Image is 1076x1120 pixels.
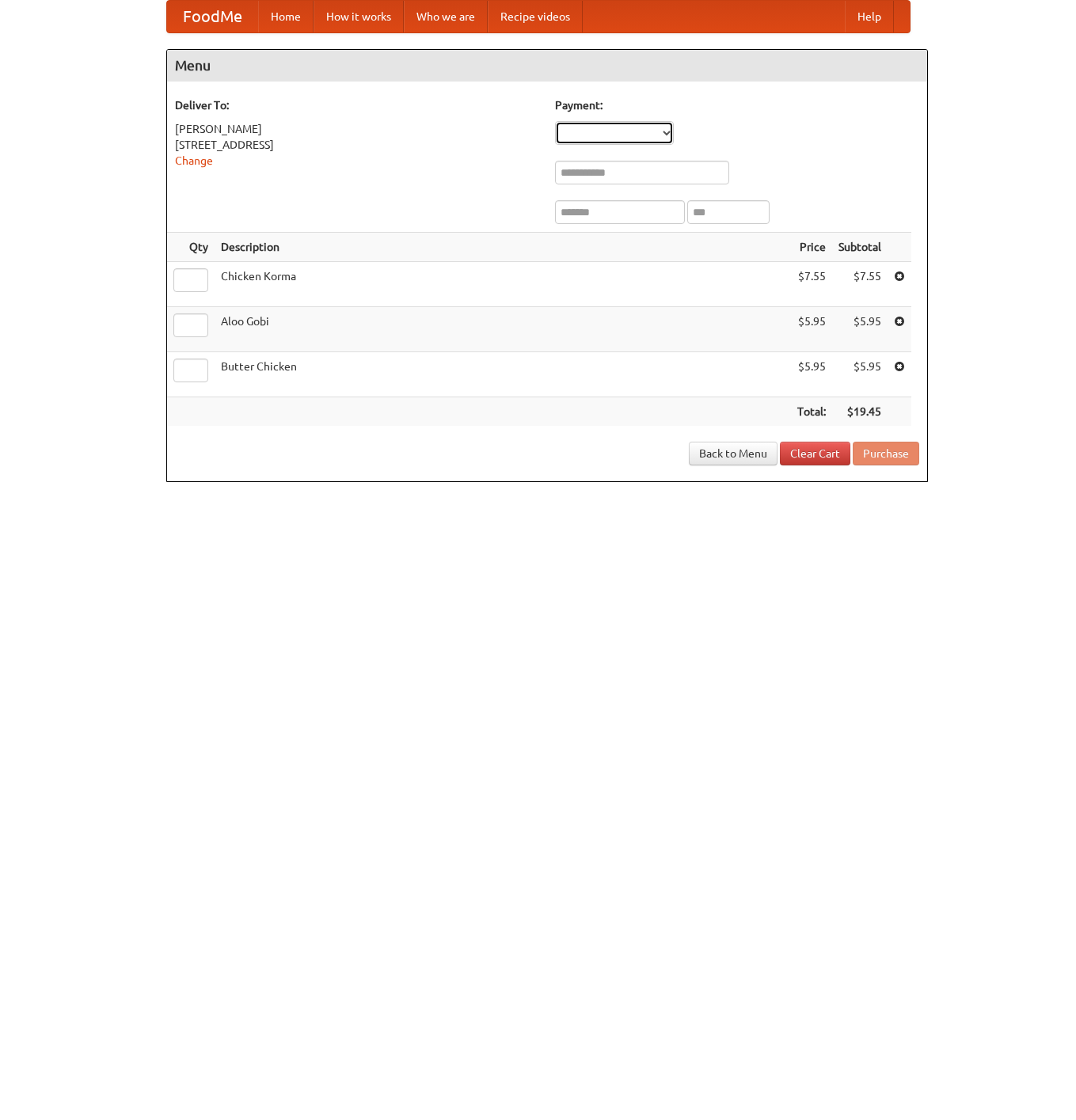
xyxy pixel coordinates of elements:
a: Home [258,1,314,32]
a: Back to Menu [689,442,778,465]
td: $7.55 [832,262,888,307]
a: Help [845,1,894,32]
h5: Payment: [555,97,919,113]
a: Clear Cart [780,442,850,465]
th: Qty [167,233,215,262]
h4: Menu [167,50,927,82]
td: $7.55 [791,262,832,307]
div: [PERSON_NAME] [175,121,539,137]
td: $5.95 [791,352,832,397]
th: Price [791,233,832,262]
button: Purchase [853,442,919,465]
th: Subtotal [832,233,888,262]
h5: Deliver To: [175,97,539,113]
td: $5.95 [832,307,888,352]
a: Who we are [404,1,488,32]
a: Recipe videos [488,1,583,32]
th: Total: [791,397,832,427]
td: Aloo Gobi [215,307,791,352]
a: FoodMe [167,1,258,32]
td: $5.95 [791,307,832,352]
td: $5.95 [832,352,888,397]
th: Description [215,233,791,262]
td: Chicken Korma [215,262,791,307]
td: Butter Chicken [215,352,791,397]
th: $19.45 [832,397,888,427]
a: How it works [314,1,404,32]
div: [STREET_ADDRESS] [175,137,539,153]
a: Change [175,154,213,167]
